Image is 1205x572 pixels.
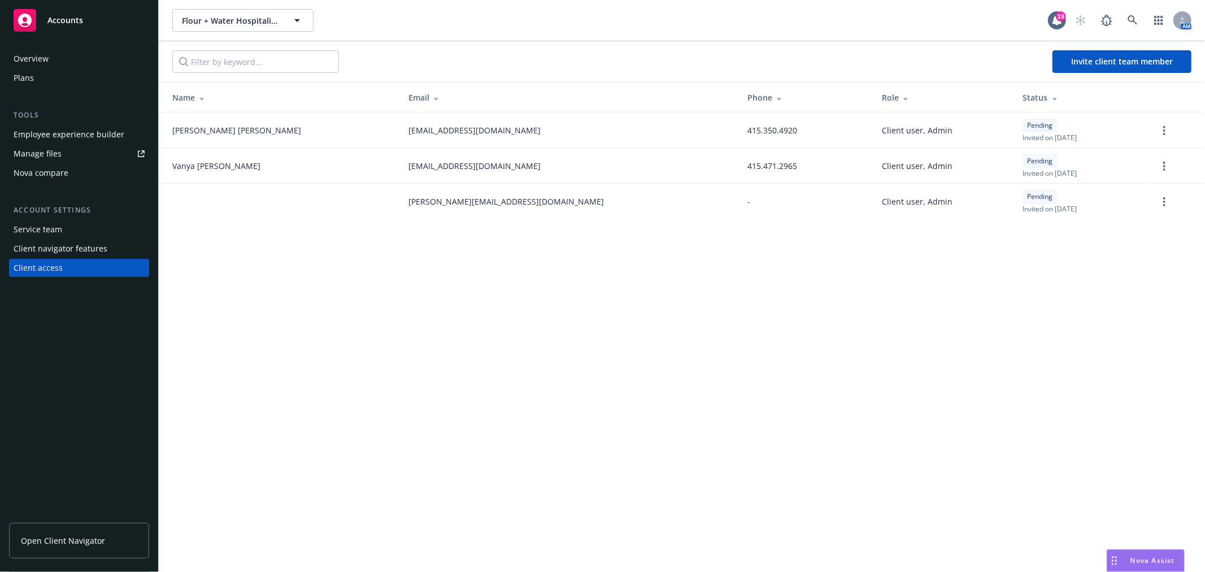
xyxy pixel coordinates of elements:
a: more [1158,124,1171,137]
div: Drag to move [1107,550,1121,571]
a: Nova compare [9,164,149,182]
span: 415.350.4920 [747,124,797,136]
div: Manage files [14,145,62,163]
span: Client user, Admin [882,196,952,207]
a: Employee experience builder [9,125,149,144]
span: [PERSON_NAME] [PERSON_NAME] [172,124,301,136]
div: Plans [14,69,34,87]
span: [PERSON_NAME][EMAIL_ADDRESS][DOMAIN_NAME] [408,196,604,207]
div: Overview [14,50,49,68]
span: Pending [1028,120,1053,131]
div: 19 [1056,11,1066,21]
div: Phone [747,92,864,103]
div: Client access [14,259,63,277]
a: Start snowing [1069,9,1092,32]
a: Overview [9,50,149,68]
span: Pending [1028,192,1053,202]
a: more [1158,195,1171,209]
span: Invited on [DATE] [1023,204,1077,214]
span: [EMAIL_ADDRESS][DOMAIN_NAME] [408,160,541,172]
div: Tools [9,110,149,121]
span: Flour + Water Hospitality Group [182,15,280,27]
a: Report a Bug [1095,9,1118,32]
a: Search [1121,9,1144,32]
input: Filter by keyword... [172,50,339,73]
div: Employee experience builder [14,125,124,144]
button: Nova Assist [1107,549,1185,572]
a: Client access [9,259,149,277]
span: Accounts [47,16,83,25]
span: Invited on [DATE] [1023,168,1077,178]
span: Invite client team member [1071,56,1173,67]
div: Status [1023,92,1139,103]
div: Client navigator features [14,240,107,258]
span: Nova Assist [1130,556,1175,565]
div: Role [882,92,1004,103]
a: Plans [9,69,149,87]
span: - [747,196,750,207]
div: Email [408,92,729,103]
a: Client navigator features [9,240,149,258]
div: Account settings [9,205,149,216]
span: Client user, Admin [882,160,952,172]
span: Pending [1028,156,1053,166]
a: Accounts [9,5,149,36]
span: 415.471.2965 [747,160,797,172]
span: Invited on [DATE] [1023,133,1077,142]
button: Invite client team member [1052,50,1191,73]
span: Open Client Navigator [21,535,105,547]
a: more [1158,159,1171,173]
a: Manage files [9,145,149,163]
a: Service team [9,220,149,239]
a: Switch app [1147,9,1170,32]
div: Name [172,92,390,103]
span: Client user, Admin [882,124,952,136]
div: Nova compare [14,164,68,182]
button: Flour + Water Hospitality Group [172,9,314,32]
span: Vanya [PERSON_NAME] [172,160,260,172]
div: Service team [14,220,62,239]
span: [EMAIL_ADDRESS][DOMAIN_NAME] [408,124,541,136]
